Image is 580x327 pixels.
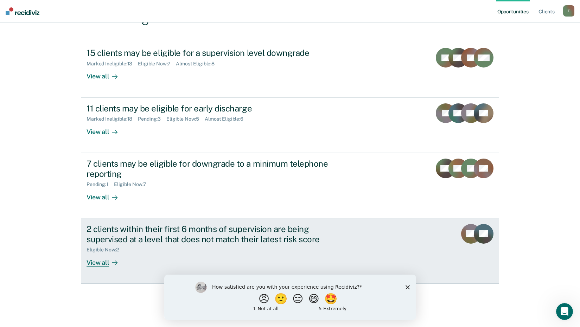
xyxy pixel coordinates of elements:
iframe: Intercom live chat [556,303,573,320]
div: Marked Ineligible : 13 [87,61,138,67]
div: View all [87,253,126,267]
div: 7 clients may be eligible for downgrade to a minimum telephone reporting [87,159,333,179]
div: View all [87,67,126,81]
div: 11 clients may be eligible for early discharge [87,103,333,114]
button: T [563,5,574,17]
img: Recidiviz [6,7,39,15]
div: Marked Ineligible : 18 [87,116,138,122]
div: Eligible Now : 2 [87,247,125,253]
div: View all [87,122,126,136]
div: View all [87,187,126,201]
div: Almost Eligible : 6 [205,116,249,122]
div: Almost Eligible : 8 [176,61,220,67]
div: 15 clients may be eligible for a supervision level downgrade [87,48,333,58]
iframe: Survey by Kim from Recidiviz [164,275,416,320]
div: Pending : 1 [87,181,114,187]
a: 11 clients may be eligible for early dischargeMarked Ineligible:18Pending:3Eligible Now:5Almost E... [81,98,499,153]
div: Eligible Now : 7 [114,181,152,187]
div: Eligible Now : 7 [138,61,176,67]
div: Pending : 3 [138,116,166,122]
a: 15 clients may be eligible for a supervision level downgradeMarked Ineligible:13Eligible Now:7Alm... [81,42,499,97]
div: 2 clients within their first 6 months of supervision are being supervised at a level that does no... [87,224,333,244]
a: 2 clients within their first 6 months of supervision are being supervised at a level that does no... [81,218,499,284]
div: Eligible Now : 5 [166,116,205,122]
a: 7 clients may be eligible for downgrade to a minimum telephone reportingPending:1Eligible Now:7Vi... [81,153,499,218]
